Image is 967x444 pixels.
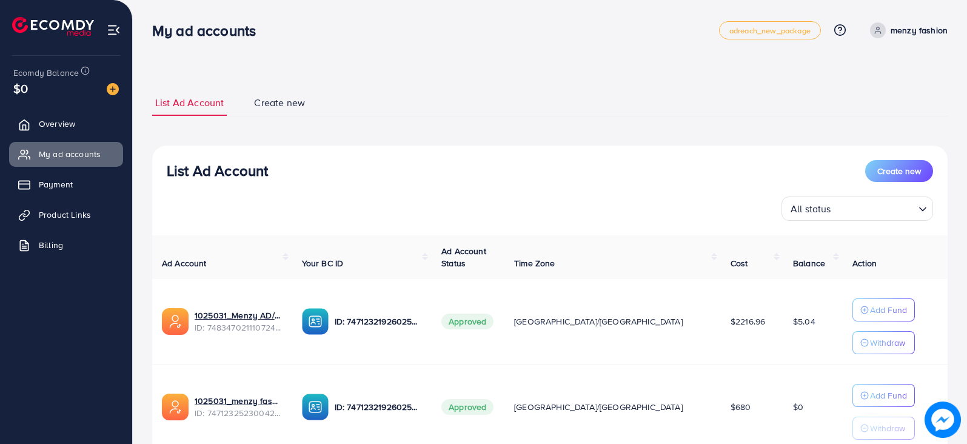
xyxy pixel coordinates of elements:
[870,303,907,317] p: Add Fund
[39,178,73,190] span: Payment
[9,203,123,227] a: Product Links
[107,23,121,37] img: menu
[152,22,266,39] h3: My ad accounts
[731,257,748,269] span: Cost
[781,197,933,221] div: Search for option
[13,67,79,79] span: Ecomdy Balance
[870,388,907,403] p: Add Fund
[441,245,486,269] span: Ad Account Status
[335,314,423,329] p: ID: 7471232192602521601
[852,257,877,269] span: Action
[441,399,494,415] span: Approved
[793,401,803,413] span: $0
[852,384,915,407] button: Add Fund
[195,321,283,334] span: ID: 7483470211107242001
[302,257,344,269] span: Your BC ID
[13,79,28,97] span: $0
[335,400,423,414] p: ID: 7471232192602521601
[302,394,329,420] img: ic-ba-acc.ded83a64.svg
[162,394,189,420] img: ic-ads-acc.e4c84228.svg
[39,209,91,221] span: Product Links
[12,17,94,36] img: logo
[162,257,207,269] span: Ad Account
[39,148,101,160] span: My ad accounts
[731,315,765,328] span: $2216.96
[514,315,683,328] span: [GEOGRAPHIC_DATA]/[GEOGRAPHIC_DATA]
[39,118,75,130] span: Overview
[39,239,63,251] span: Billing
[793,257,825,269] span: Balance
[167,162,268,180] h3: List Ad Account
[155,96,224,110] span: List Ad Account
[195,395,283,420] div: <span class='underline'>1025031_menzy fashion_1739531882176</span></br>7471232523004248081
[514,401,683,413] span: [GEOGRAPHIC_DATA]/[GEOGRAPHIC_DATA]
[852,417,915,440] button: Withdraw
[441,314,494,329] span: Approved
[870,421,905,436] p: Withdraw
[865,160,933,182] button: Create new
[254,96,305,110] span: Create new
[835,198,914,218] input: Search for option
[852,331,915,354] button: Withdraw
[195,407,283,419] span: ID: 7471232523004248081
[9,172,123,197] a: Payment
[195,309,283,321] a: 1025031_Menzy AD/AC 2_1742381195367
[925,402,961,438] img: image
[793,315,815,328] span: $5.04
[852,298,915,321] button: Add Fund
[719,21,821,39] a: adreach_new_package
[731,401,751,413] span: $680
[729,27,811,35] span: adreach_new_package
[162,308,189,335] img: ic-ads-acc.e4c84228.svg
[195,309,283,334] div: <span class='underline'>1025031_Menzy AD/AC 2_1742381195367</span></br>7483470211107242001
[788,200,834,218] span: All status
[302,308,329,335] img: ic-ba-acc.ded83a64.svg
[870,335,905,350] p: Withdraw
[9,142,123,166] a: My ad accounts
[877,165,921,177] span: Create new
[891,23,948,38] p: menzy fashion
[195,395,283,407] a: 1025031_menzy fashion_1739531882176
[514,257,555,269] span: Time Zone
[107,83,119,95] img: image
[865,22,948,38] a: menzy fashion
[9,233,123,257] a: Billing
[9,112,123,136] a: Overview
